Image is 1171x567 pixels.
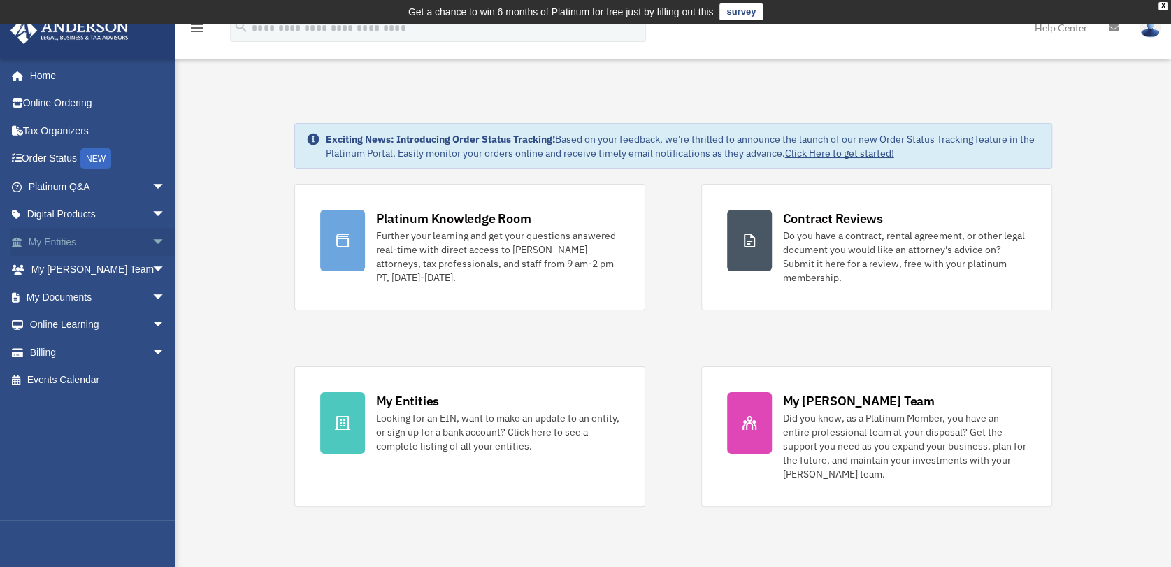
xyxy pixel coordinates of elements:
[785,147,894,159] a: Click Here to get started!
[152,338,180,367] span: arrow_drop_down
[189,20,206,36] i: menu
[152,228,180,257] span: arrow_drop_down
[1140,17,1161,38] img: User Pic
[719,3,763,20] a: survey
[294,184,645,310] a: Platinum Knowledge Room Further your learning and get your questions answered real-time with dire...
[783,229,1026,285] div: Do you have a contract, rental agreement, or other legal document you would like an attorney's ad...
[326,132,1040,160] div: Based on your feedback, we're thrilled to announce the launch of our new Order Status Tracking fe...
[10,311,187,339] a: Online Learningarrow_drop_down
[234,19,249,34] i: search
[376,411,619,453] div: Looking for an EIN, want to make an update to an entity, or sign up for a bank account? Click her...
[10,145,187,173] a: Order StatusNEW
[1158,2,1168,10] div: close
[10,366,187,394] a: Events Calendar
[10,201,187,229] a: Digital Productsarrow_drop_down
[10,89,187,117] a: Online Ordering
[701,184,1052,310] a: Contract Reviews Do you have a contract, rental agreement, or other legal document you would like...
[10,338,187,366] a: Billingarrow_drop_down
[326,133,555,145] strong: Exciting News: Introducing Order Status Tracking!
[152,173,180,201] span: arrow_drop_down
[408,3,714,20] div: Get a chance to win 6 months of Platinum for free just by filling out this
[80,148,111,169] div: NEW
[294,366,645,507] a: My Entities Looking for an EIN, want to make an update to an entity, or sign up for a bank accoun...
[189,24,206,36] a: menu
[376,229,619,285] div: Further your learning and get your questions answered real-time with direct access to [PERSON_NAM...
[10,228,187,256] a: My Entitiesarrow_drop_down
[152,283,180,312] span: arrow_drop_down
[10,173,187,201] a: Platinum Q&Aarrow_drop_down
[783,392,935,410] div: My [PERSON_NAME] Team
[10,256,187,284] a: My [PERSON_NAME] Teamarrow_drop_down
[152,311,180,340] span: arrow_drop_down
[783,210,883,227] div: Contract Reviews
[701,366,1052,507] a: My [PERSON_NAME] Team Did you know, as a Platinum Member, you have an entire professional team at...
[783,411,1026,481] div: Did you know, as a Platinum Member, you have an entire professional team at your disposal? Get th...
[152,201,180,229] span: arrow_drop_down
[10,283,187,311] a: My Documentsarrow_drop_down
[10,62,180,89] a: Home
[6,17,133,44] img: Anderson Advisors Platinum Portal
[152,256,180,285] span: arrow_drop_down
[376,392,439,410] div: My Entities
[10,117,187,145] a: Tax Organizers
[376,210,531,227] div: Platinum Knowledge Room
